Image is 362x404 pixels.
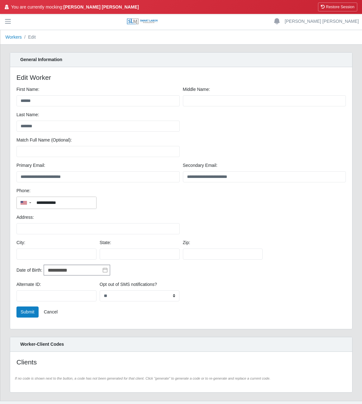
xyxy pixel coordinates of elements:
[11,4,139,10] span: You are currently mocking:
[16,86,39,93] label: First Name:
[16,187,30,194] label: Phone:
[16,111,39,118] label: Last Name:
[63,4,139,9] strong: [PERSON_NAME] [PERSON_NAME]
[183,162,218,169] label: Secondary Email:
[20,342,64,347] strong: Worker-Client Codes
[22,34,36,41] li: Edit
[100,281,157,288] label: Opt out of SMS notifications?
[183,239,190,246] label: Zip:
[16,137,72,143] label: Match Full Name (Optional):
[15,376,271,380] i: If no code is shown next to the button, a code has not been generated for that client. Click "gen...
[5,35,22,40] a: Workers
[318,3,357,11] button: Restore Session
[16,162,45,169] label: Primary Email:
[16,306,39,318] button: Submit
[17,197,34,209] div: Country Code Selector
[28,201,32,204] span: ▼
[16,358,148,366] h4: Clients
[16,281,41,288] label: Alternate ID:
[285,18,359,25] a: [PERSON_NAME] [PERSON_NAME]
[100,239,111,246] label: State:
[127,18,158,25] img: SLM Logo
[16,267,42,274] label: Date of Birth:
[20,57,62,62] strong: General Information
[40,306,62,318] a: Cancel
[16,214,34,221] label: Address:
[183,86,210,93] label: Middle Name:
[16,73,148,81] h4: Edit Worker
[16,239,25,246] label: City:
